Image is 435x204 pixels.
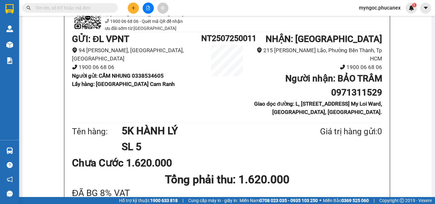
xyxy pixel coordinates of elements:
span: Miền Bắc [323,197,369,204]
span: Cung cấp máy in - giấy in: [188,197,238,204]
img: warehouse-icon [6,25,13,32]
span: file-add [146,6,150,10]
h1: SL 5 [122,139,289,155]
b: [DOMAIN_NAME] [53,24,88,29]
span: phone [72,64,77,70]
button: file-add [143,3,154,14]
b: Người nhận : BẢO TRÂM 0971311529 [285,73,382,98]
img: logo-vxr [5,4,14,14]
span: environment [72,47,77,53]
div: Giá trị hàng gửi: 0 [289,125,382,138]
span: Hỗ trợ kỹ thuật: [119,197,178,204]
button: plus [128,3,139,14]
li: 215 [PERSON_NAME] Lão, Phường Bến Thành, Tp HCM [253,46,382,63]
li: 94 [PERSON_NAME], [GEOGRAPHIC_DATA], [GEOGRAPHIC_DATA] [72,46,201,63]
span: copyright [400,198,404,203]
span: message [7,191,13,197]
b: NHẬN : [GEOGRAPHIC_DATA] [266,34,382,44]
sup: 1 [412,3,417,7]
b: Gửi khách hàng [39,9,63,39]
div: Tên hàng: [72,125,122,138]
h1: NT2507250011 [201,32,253,45]
span: ⚪️ [319,199,321,202]
span: caret-down [423,5,429,11]
span: search [26,6,31,10]
h1: Tổng phải thu: 1.620.000 [72,171,382,188]
span: question-circle [7,162,13,168]
span: phone [340,64,345,70]
input: Tìm tên, số ĐT hoặc mã đơn [35,4,110,11]
span: environment [257,47,262,53]
strong: 1900 633 818 [150,198,178,203]
li: 1900 06 68 06 - Quét mã QR để nhận ưu đãi sớm từ [GEOGRAPHIC_DATA] [72,18,187,32]
span: myngoc.phucanex [354,4,406,12]
li: (c) 2017 [53,30,88,38]
button: aim [157,3,168,14]
img: icon-new-feature [409,5,414,11]
img: warehouse-icon [6,41,13,48]
span: phone [105,19,109,23]
div: Chưa Cước 1.620.000 [72,155,174,171]
span: | [374,197,374,204]
li: 1900 06 68 06 [253,63,382,72]
span: | [182,197,183,204]
b: Lấy hàng : [GEOGRAPHIC_DATA] Cam Ranh [72,81,175,87]
strong: 0708 023 035 - 0935 103 250 [260,198,318,203]
span: Miền Nam [239,197,318,204]
img: logo.jpg [8,8,40,40]
li: 1900 06 68 06 [72,63,201,72]
span: aim [160,6,165,10]
img: solution-icon [6,57,13,64]
img: logo.jpg [69,8,84,23]
button: caret-down [420,3,431,14]
strong: 0369 525 060 [341,198,369,203]
div: ĐÃ BG 8% VAT [72,188,382,198]
b: Giao dọc đường: L, [STREET_ADDRESS] My Loi Ward, [GEOGRAPHIC_DATA], [GEOGRAPHIC_DATA]. [254,101,382,116]
b: Người gửi : CẨM NHUNG 0338534605 [72,73,164,79]
span: notification [7,176,13,182]
b: GỬI : ĐL VPNT [72,34,129,44]
span: plus [131,6,136,10]
span: 1 [413,3,415,7]
b: Phúc An Express [8,41,33,82]
h1: 5K HÀNH LÝ [122,123,289,139]
img: warehouse-icon [6,147,13,154]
